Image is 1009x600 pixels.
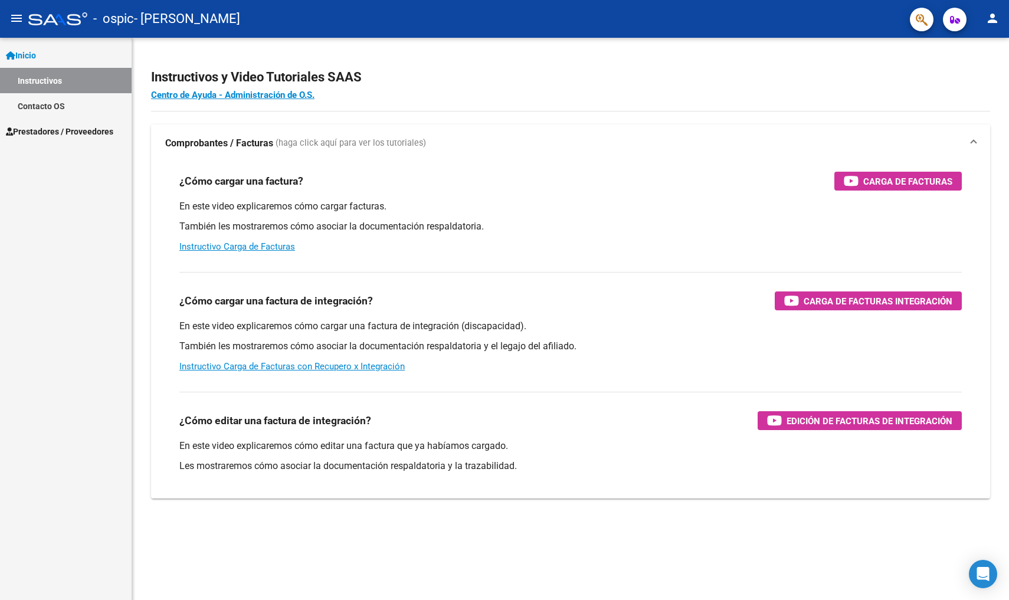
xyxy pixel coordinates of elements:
[179,173,303,189] h3: ¿Cómo cargar una factura?
[179,220,962,233] p: También les mostraremos cómo asociar la documentación respaldatoria.
[179,293,373,309] h3: ¿Cómo cargar una factura de integración?
[787,414,952,428] span: Edición de Facturas de integración
[9,11,24,25] mat-icon: menu
[179,241,295,252] a: Instructivo Carga de Facturas
[6,49,36,62] span: Inicio
[179,361,405,372] a: Instructivo Carga de Facturas con Recupero x Integración
[179,412,371,429] h3: ¿Cómo editar una factura de integración?
[985,11,1000,25] mat-icon: person
[6,125,113,138] span: Prestadores / Proveedores
[151,162,990,499] div: Comprobantes / Facturas (haga click aquí para ver los tutoriales)
[165,137,273,150] strong: Comprobantes / Facturas
[804,294,952,309] span: Carga de Facturas Integración
[151,124,990,162] mat-expansion-panel-header: Comprobantes / Facturas (haga click aquí para ver los tutoriales)
[863,174,952,189] span: Carga de Facturas
[151,90,315,100] a: Centro de Ayuda - Administración de O.S.
[969,560,997,588] div: Open Intercom Messenger
[179,200,962,213] p: En este video explicaremos cómo cargar facturas.
[93,6,134,32] span: - ospic
[758,411,962,430] button: Edición de Facturas de integración
[179,340,962,353] p: También les mostraremos cómo asociar la documentación respaldatoria y el legajo del afiliado.
[179,320,962,333] p: En este video explicaremos cómo cargar una factura de integración (discapacidad).
[179,460,962,473] p: Les mostraremos cómo asociar la documentación respaldatoria y la trazabilidad.
[151,66,990,88] h2: Instructivos y Video Tutoriales SAAS
[134,6,240,32] span: - [PERSON_NAME]
[276,137,426,150] span: (haga click aquí para ver los tutoriales)
[834,172,962,191] button: Carga de Facturas
[179,440,962,453] p: En este video explicaremos cómo editar una factura que ya habíamos cargado.
[775,291,962,310] button: Carga de Facturas Integración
